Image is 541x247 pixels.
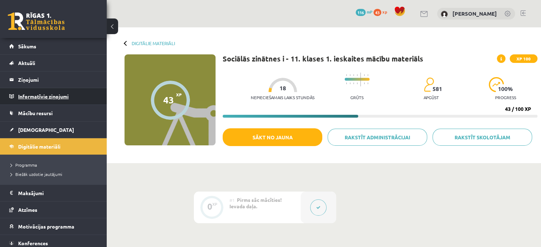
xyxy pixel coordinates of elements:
a: Digitālie materiāli [9,138,98,155]
legend: Ziņojumi [18,71,98,88]
img: icon-short-line-57e1e144782c952c97e751825c79c345078a6d821885a25fce030b3d8c18986b.svg [350,74,350,76]
div: 43 [163,95,174,105]
a: Biežāk uzdotie jautājumi [11,171,100,177]
legend: Informatīvie ziņojumi [18,88,98,104]
a: Rīgas 1. Tālmācības vidusskola [8,12,65,30]
a: 116 mP [356,9,372,15]
span: Mācību resursi [18,110,53,116]
span: Sākums [18,43,36,49]
span: Konferences [18,240,48,246]
p: Nepieciešamais laiks stundās [251,95,314,100]
div: 0 [207,203,212,210]
p: progress [495,95,516,100]
img: icon-short-line-57e1e144782c952c97e751825c79c345078a6d821885a25fce030b3d8c18986b.svg [357,82,357,84]
a: 43 xp [373,9,391,15]
span: mP [367,9,372,15]
span: 581 [433,86,442,92]
a: Aktuāli [9,55,98,71]
a: Ziņojumi [9,71,98,88]
span: 43 [373,9,381,16]
img: icon-short-line-57e1e144782c952c97e751825c79c345078a6d821885a25fce030b3d8c18986b.svg [346,82,347,84]
span: Programma [11,162,37,168]
span: xp [382,9,387,15]
a: Programma [11,162,100,168]
a: [DEMOGRAPHIC_DATA] [9,122,98,138]
legend: Maksājumi [18,185,98,201]
a: Sākums [9,38,98,54]
img: students-c634bb4e5e11cddfef0936a35e636f08e4e9abd3cc4e673bd6f9a4125e45ecb1.svg [424,77,434,92]
span: XP 100 [510,54,537,63]
span: 116 [356,9,366,16]
span: Biežāk uzdotie jautājumi [11,171,62,177]
a: Atzīmes [9,202,98,218]
a: Rakstīt skolotājam [433,129,532,146]
a: Maksājumi [9,185,98,201]
button: Sākt no jauna [223,128,322,146]
img: icon-short-line-57e1e144782c952c97e751825c79c345078a6d821885a25fce030b3d8c18986b.svg [350,82,350,84]
img: icon-short-line-57e1e144782c952c97e751825c79c345078a6d821885a25fce030b3d8c18986b.svg [364,74,365,76]
a: Motivācijas programma [9,218,98,235]
img: icon-short-line-57e1e144782c952c97e751825c79c345078a6d821885a25fce030b3d8c18986b.svg [364,82,365,84]
a: Rakstīt administrācijai [328,129,427,146]
a: [PERSON_NAME] [452,10,497,17]
span: Aktuāli [18,60,35,66]
p: apgūst [424,95,439,100]
img: icon-short-line-57e1e144782c952c97e751825c79c345078a6d821885a25fce030b3d8c18986b.svg [357,74,357,76]
img: Esmeralda Ķeviša [441,11,448,18]
span: 100 % [498,86,513,92]
div: XP [212,202,217,206]
span: [DEMOGRAPHIC_DATA] [18,127,74,133]
span: 18 [280,85,286,91]
a: Mācību resursi [9,105,98,121]
h1: Sociālās zinātnes i - 11. klases 1. ieskaites mācību materiāls [223,54,423,63]
span: Motivācijas programma [18,223,74,230]
span: Atzīmes [18,206,37,213]
span: #1 [229,197,235,203]
span: Digitālie materiāli [18,143,60,150]
a: Digitālie materiāli [132,41,175,46]
span: XP [176,92,182,97]
p: Grūts [350,95,364,100]
img: icon-short-line-57e1e144782c952c97e751825c79c345078a6d821885a25fce030b3d8c18986b.svg [346,74,347,76]
span: Pirms sāc mācīties! Ievada daļa. [229,197,282,209]
img: icon-progress-161ccf0a02000e728c5f80fcf4c31c7af3da0e1684b2b1d7c360e028c24a22f1.svg [489,77,504,92]
a: Informatīvie ziņojumi [9,88,98,104]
